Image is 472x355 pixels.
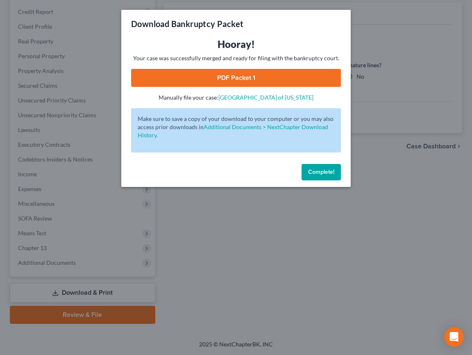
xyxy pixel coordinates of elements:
a: [GEOGRAPHIC_DATA] of [US_STATE] [218,94,313,101]
a: PDF Packet 1 [131,69,341,87]
p: Your case was successfully merged and ready for filing with the bankruptcy court. [131,54,341,62]
button: Complete! [302,164,341,180]
p: Manually file your case: [131,93,341,102]
h3: Hooray! [131,38,341,51]
h3: Download Bankruptcy Packet [131,18,243,30]
span: Complete! [308,168,334,175]
p: Make sure to save a copy of your download to your computer or you may also access prior downloads in [138,115,334,139]
a: Additional Documents > NextChapter Download History. [138,123,328,139]
div: Open Intercom Messenger [444,327,464,347]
